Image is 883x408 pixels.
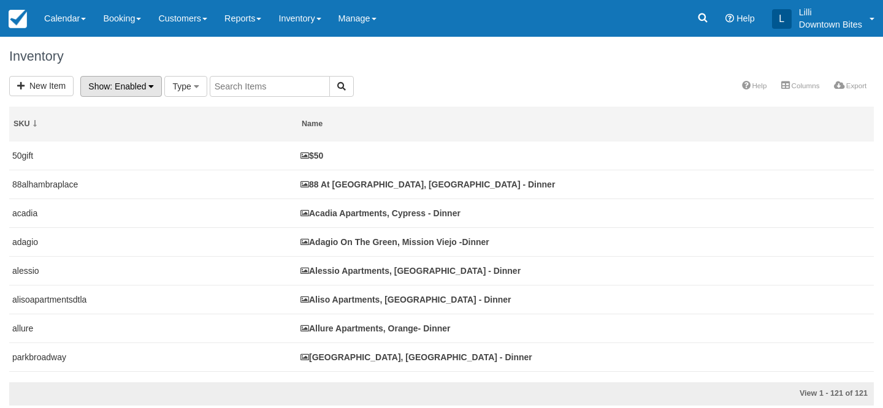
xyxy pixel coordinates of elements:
td: alessio [9,256,297,285]
span: Type [172,81,191,91]
a: [GEOGRAPHIC_DATA], [GEOGRAPHIC_DATA] - Dinner [300,352,532,362]
a: $50 [300,151,323,161]
p: Lilli [799,6,862,18]
span: Help [736,13,755,23]
a: Help [735,77,774,94]
td: Adagio On The Green, Mission Viejo -Dinner [297,227,874,256]
td: parkbroadway [9,342,297,371]
td: $50 [297,142,874,170]
td: AMLI Park Broadway, Long Beach - Dinner [297,342,874,371]
span: Show [88,81,110,91]
a: Aliso Apartments, [GEOGRAPHIC_DATA] - Dinner [300,295,511,304]
a: Export [827,77,874,94]
i: Help [725,14,734,23]
div: Name [302,119,870,129]
td: 88alhambraplace [9,170,297,198]
div: L [772,9,792,29]
td: 50gift [9,142,297,170]
img: checkfront-main-nav-mini-logo.png [9,10,27,28]
td: 88 At Alhambra Place, Alhambra - Dinner [297,170,874,198]
h1: Inventory [9,49,874,64]
td: adagio [9,227,297,256]
p: Downtown Bites [799,18,862,31]
td: Allure Apartments, Orange- Dinner [297,314,874,342]
a: 88 At [GEOGRAPHIC_DATA], [GEOGRAPHIC_DATA] - Dinner [300,179,555,189]
td: Aliso Apartments, Los Angeles - Dinner [297,285,874,314]
a: Allure Apartments, Orange- Dinner [300,323,451,333]
td: Acadia Apartments, Cypress - Dinner [297,198,874,227]
td: alisoapartmentsdtla [9,285,297,314]
a: Acadia Apartments, Cypress - Dinner [300,208,461,218]
td: AMLI Spanish Hills. Camarillo - Dinner [297,371,874,400]
a: AMLI [GEOGRAPHIC_DATA]. [PERSON_NAME] [300,381,501,391]
ul: More [735,77,874,96]
span: : Enabled [110,81,146,91]
a: Columns [774,77,827,94]
input: Search Items [210,76,330,97]
button: Show: Enabled [80,76,162,97]
td: acadia [9,198,297,227]
td: allure [9,314,297,342]
td: Alessio Apartments, Los Angeles - Dinner [297,256,874,285]
div: SKU [13,119,293,129]
a: Adagio On The Green, Mission Viejo -Dinner [300,237,489,247]
td: amlispanishhills [9,371,297,400]
button: Type [164,76,207,97]
a: Alessio Apartments, [GEOGRAPHIC_DATA] - Dinner [300,266,521,276]
a: New Item [9,76,74,96]
div: View 1 - 121 of 121 [592,388,868,399]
